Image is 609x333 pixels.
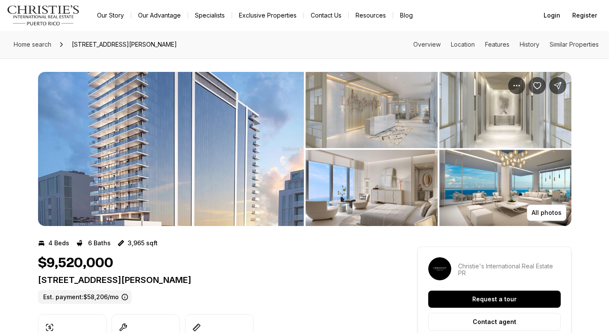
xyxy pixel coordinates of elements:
p: 6 Baths [88,240,111,247]
button: All photos [527,205,566,221]
button: Login [538,7,565,24]
a: Specialists [188,9,232,21]
label: Est. payment: $58,206/mo [38,290,132,304]
p: Christie's International Real Estate PR [458,263,561,277]
div: Listing Photos [38,72,571,226]
p: 4 Beds [48,240,69,247]
span: Register [572,12,597,19]
p: [STREET_ADDRESS][PERSON_NAME] [38,275,387,285]
a: Exclusive Properties [232,9,303,21]
a: Skip to: Location [451,41,475,48]
button: View image gallery [439,72,571,148]
button: Request a tour [428,291,561,308]
button: View image gallery [439,150,571,226]
p: Request a tour [472,296,517,303]
a: Our Advantage [131,9,188,21]
button: Share Property: 1149 ASHFORD AVENUE VANDERBILT RESIDENCES #1602 [549,77,566,94]
a: Skip to: Overview [413,41,441,48]
a: Skip to: Features [485,41,509,48]
button: View image gallery [38,72,304,226]
button: View image gallery [306,72,438,148]
img: logo [7,5,80,26]
button: View image gallery [306,150,438,226]
span: [STREET_ADDRESS][PERSON_NAME] [68,38,180,51]
a: Blog [393,9,420,21]
li: 2 of 4 [306,72,571,226]
a: Skip to: History [520,41,539,48]
a: Skip to: Similar Properties [550,41,599,48]
a: Home search [10,38,55,51]
button: Property options [508,77,525,94]
button: Save Property: 1149 ASHFORD AVENUE VANDERBILT RESIDENCES #1602 [529,77,546,94]
button: Register [567,7,602,24]
a: Resources [349,9,393,21]
span: Home search [14,41,51,48]
button: 6 Baths [76,236,111,250]
p: Contact agent [473,318,516,325]
button: Contact agent [428,313,561,331]
p: All photos [532,209,562,216]
button: Contact Us [304,9,348,21]
h1: $9,520,000 [38,255,113,271]
nav: Page section menu [413,41,599,48]
span: Login [544,12,560,19]
li: 1 of 4 [38,72,304,226]
a: Our Story [90,9,131,21]
p: 3,965 sqft [128,240,158,247]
